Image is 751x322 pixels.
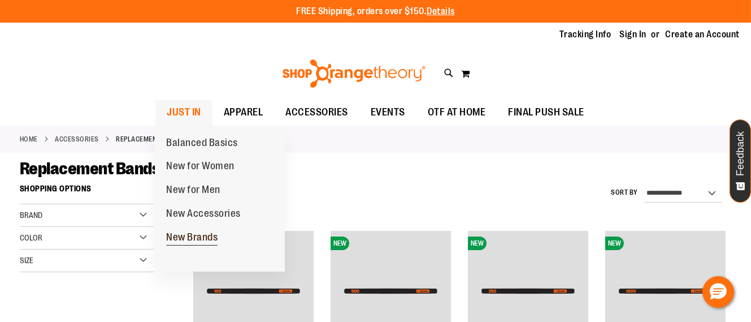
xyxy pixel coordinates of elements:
[359,100,416,126] a: EVENTS
[55,134,99,144] a: ACCESSORIES
[428,100,486,125] span: OTF AT HOME
[620,28,647,41] a: Sign In
[166,184,220,198] span: New for Men
[605,237,624,250] span: NEW
[166,160,235,174] span: New for Women
[274,100,359,125] a: ACCESSORIES
[416,100,497,126] a: OTF AT HOME
[296,5,455,18] p: FREE Shipping, orders over $150.
[224,100,263,125] span: APPAREL
[331,237,349,250] span: NEW
[371,100,405,125] span: EVENTS
[559,28,611,41] a: Tracking Info
[20,211,42,220] span: Brand
[427,6,455,16] a: Details
[155,154,246,178] a: New for Women
[155,126,285,272] ul: JUST IN
[702,276,734,308] button: Hello, have a question? Let’s chat.
[166,208,241,222] span: New Accessories
[730,119,751,203] button: Feedback - Show survey
[116,134,184,144] strong: Replacement Bands
[155,202,252,226] a: New Accessories
[167,100,201,125] span: JUST IN
[20,233,42,242] span: Color
[155,178,232,202] a: New for Men
[20,179,154,204] strong: Shopping Options
[20,134,38,144] a: Home
[166,231,218,246] span: New Brands
[20,159,160,178] span: Replacement Bands
[155,226,229,250] a: New Brands
[20,256,33,265] span: Size
[212,100,275,126] a: APPAREL
[666,28,740,41] a: Create an Account
[155,100,212,126] a: JUST IN
[155,131,249,155] a: Balanced Basics
[166,137,238,151] span: Balanced Basics
[508,100,584,125] span: FINAL PUSH SALE
[611,188,639,198] label: Sort By
[281,59,427,88] img: Shop Orangetheory
[468,237,487,250] span: NEW
[285,100,348,125] span: ACCESSORIES
[497,100,596,126] a: FINAL PUSH SALE
[735,131,746,176] span: Feedback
